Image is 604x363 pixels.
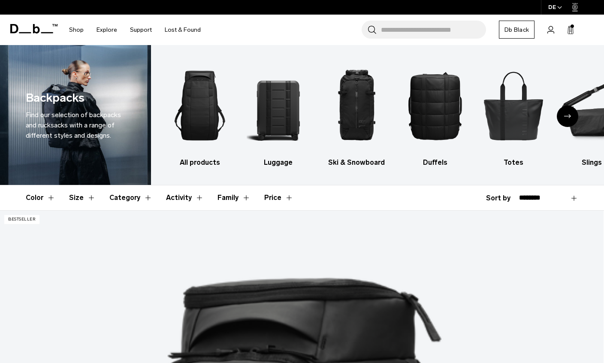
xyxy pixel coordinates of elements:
[69,15,84,45] a: Shop
[482,157,545,168] h3: Totes
[264,185,293,210] button: Toggle Price
[168,58,232,153] img: Db
[165,15,201,45] a: Lost & Found
[26,185,55,210] button: Toggle Filter
[26,89,85,107] h1: Backpacks
[403,58,467,168] li: 4 / 10
[247,58,310,168] a: Db Luggage
[499,21,535,39] a: Db Black
[217,185,251,210] button: Toggle Filter
[247,157,310,168] h3: Luggage
[4,215,39,224] p: Bestseller
[168,157,232,168] h3: All products
[247,58,310,153] img: Db
[403,58,467,168] a: Db Duffels
[109,185,152,210] button: Toggle Filter
[168,58,232,168] a: Db All products
[130,15,152,45] a: Support
[97,15,117,45] a: Explore
[482,58,545,153] img: Db
[325,58,389,168] a: Db Ski & Snowboard
[168,58,232,168] li: 1 / 10
[403,58,467,153] img: Db
[482,58,545,168] li: 5 / 10
[325,58,389,153] img: Db
[557,106,578,127] div: Next slide
[325,58,389,168] li: 3 / 10
[403,157,467,168] h3: Duffels
[325,157,389,168] h3: Ski & Snowboard
[63,15,207,45] nav: Main Navigation
[166,185,204,210] button: Toggle Filter
[247,58,310,168] li: 2 / 10
[26,111,121,139] span: Find our selection of backpacks and rucksacks with a range of different styles and designs.
[69,185,96,210] button: Toggle Filter
[482,58,545,168] a: Db Totes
